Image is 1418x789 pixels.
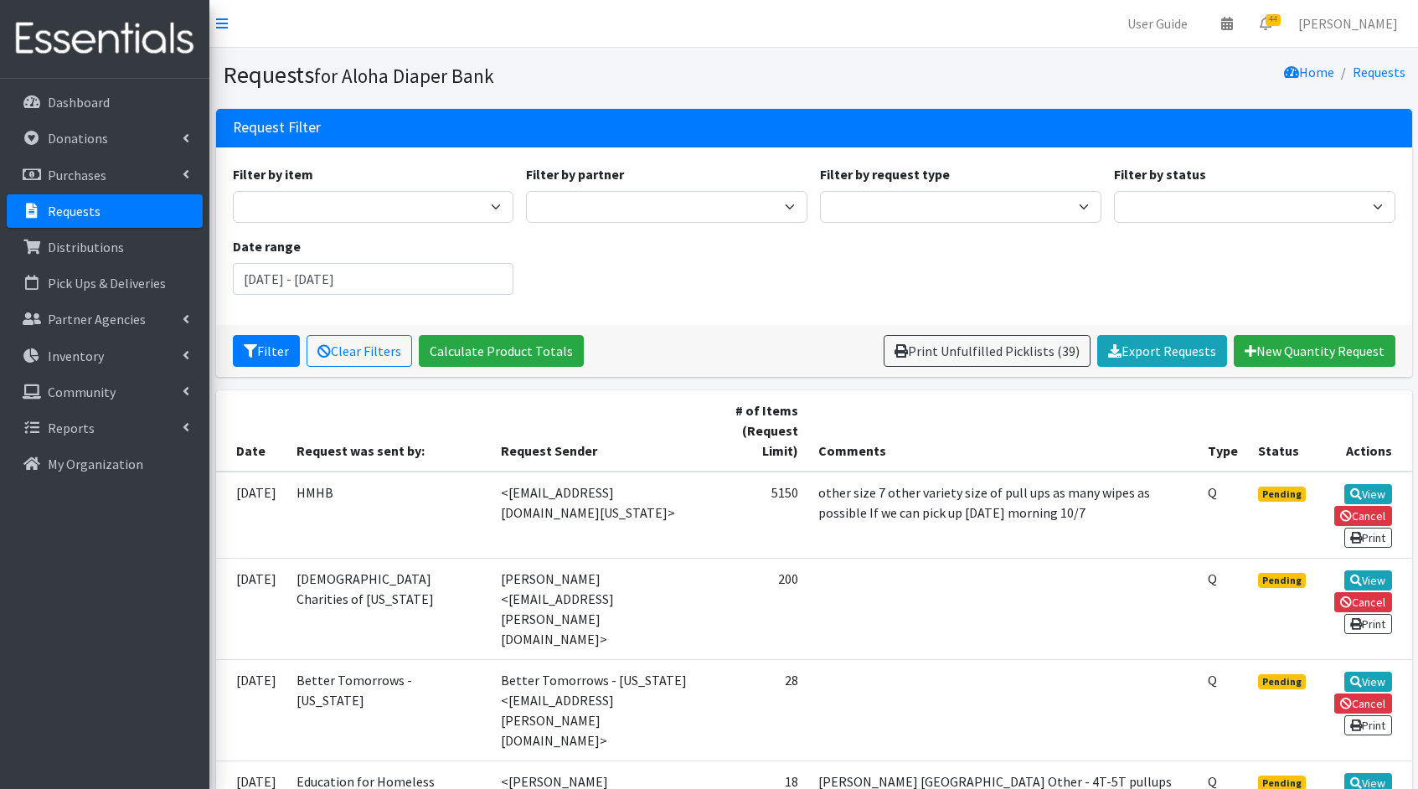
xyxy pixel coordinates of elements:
h1: Requests [223,60,808,90]
a: Reports [7,411,203,445]
span: 44 [1266,14,1281,26]
label: Filter by status [1114,164,1206,184]
th: Comments [808,390,1198,472]
label: Filter by request type [820,164,950,184]
a: Cancel [1334,506,1392,526]
a: Print [1344,715,1392,735]
a: Cancel [1334,694,1392,714]
p: Purchases [48,167,106,183]
td: Better Tomorrows - [US_STATE] <[EMAIL_ADDRESS][PERSON_NAME][DOMAIN_NAME]> [491,659,715,761]
a: Calculate Product Totals [419,335,584,367]
td: 28 [716,659,808,761]
abbr: Quantity [1208,570,1217,587]
p: Community [48,384,116,400]
span: Pending [1258,674,1306,689]
a: Pick Ups & Deliveries [7,266,203,300]
td: Better Tomorrows - [US_STATE] [286,659,492,761]
p: My Organization [48,456,143,472]
a: Community [7,375,203,409]
td: [DATE] [216,558,286,659]
span: Pending [1258,487,1306,502]
a: Inventory [7,339,203,373]
a: Home [1284,64,1334,80]
abbr: Quantity [1208,484,1217,501]
button: Filter [233,335,300,367]
a: Partner Agencies [7,302,203,336]
th: Request Sender [491,390,715,472]
a: New Quantity Request [1234,335,1395,367]
h3: Request Filter [233,119,321,137]
td: [DATE] [216,472,286,559]
a: View [1344,570,1392,590]
a: User Guide [1114,7,1201,40]
label: Filter by partner [526,164,624,184]
th: # of Items (Request Limit) [716,390,808,472]
th: Actions [1318,390,1412,472]
a: Dashboard [7,85,203,119]
p: Inventory [48,348,104,364]
a: Requests [7,194,203,228]
a: Print [1344,614,1392,634]
td: 5150 [716,472,808,559]
td: [DATE] [216,659,286,761]
p: Requests [48,203,101,219]
a: Export Requests [1097,335,1227,367]
a: 44 [1246,7,1285,40]
p: Distributions [48,239,124,255]
input: January 1, 2011 - December 31, 2011 [233,263,514,295]
td: [PERSON_NAME] <[EMAIL_ADDRESS][PERSON_NAME][DOMAIN_NAME]> [491,558,715,659]
p: Reports [48,420,95,436]
td: [DEMOGRAPHIC_DATA] Charities of [US_STATE] [286,558,492,659]
th: Status [1248,390,1318,472]
a: Print [1344,528,1392,548]
a: Print Unfulfilled Picklists (39) [884,335,1091,367]
th: Request was sent by: [286,390,492,472]
p: Pick Ups & Deliveries [48,275,166,291]
a: [PERSON_NAME] [1285,7,1411,40]
img: HumanEssentials [7,11,203,67]
a: Requests [1353,64,1405,80]
a: Donations [7,121,203,155]
a: View [1344,672,1392,692]
a: My Organization [7,447,203,481]
span: Pending [1258,573,1306,588]
abbr: Quantity [1208,672,1217,688]
th: Date [216,390,286,472]
p: Partner Agencies [48,311,146,327]
a: Distributions [7,230,203,264]
a: Cancel [1334,592,1392,612]
td: <[EMAIL_ADDRESS][DOMAIN_NAME][US_STATE]> [491,472,715,559]
label: Date range [233,236,301,256]
p: Dashboard [48,94,110,111]
a: Clear Filters [307,335,412,367]
td: 200 [716,558,808,659]
a: View [1344,484,1392,504]
p: Donations [48,130,108,147]
td: other size 7 other variety size of pull ups as many wipes as possible If we can pick up [DATE] mo... [808,472,1198,559]
small: for Aloha Diaper Bank [314,64,494,88]
a: Purchases [7,158,203,192]
th: Type [1198,390,1248,472]
td: HMHB [286,472,492,559]
label: Filter by item [233,164,313,184]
